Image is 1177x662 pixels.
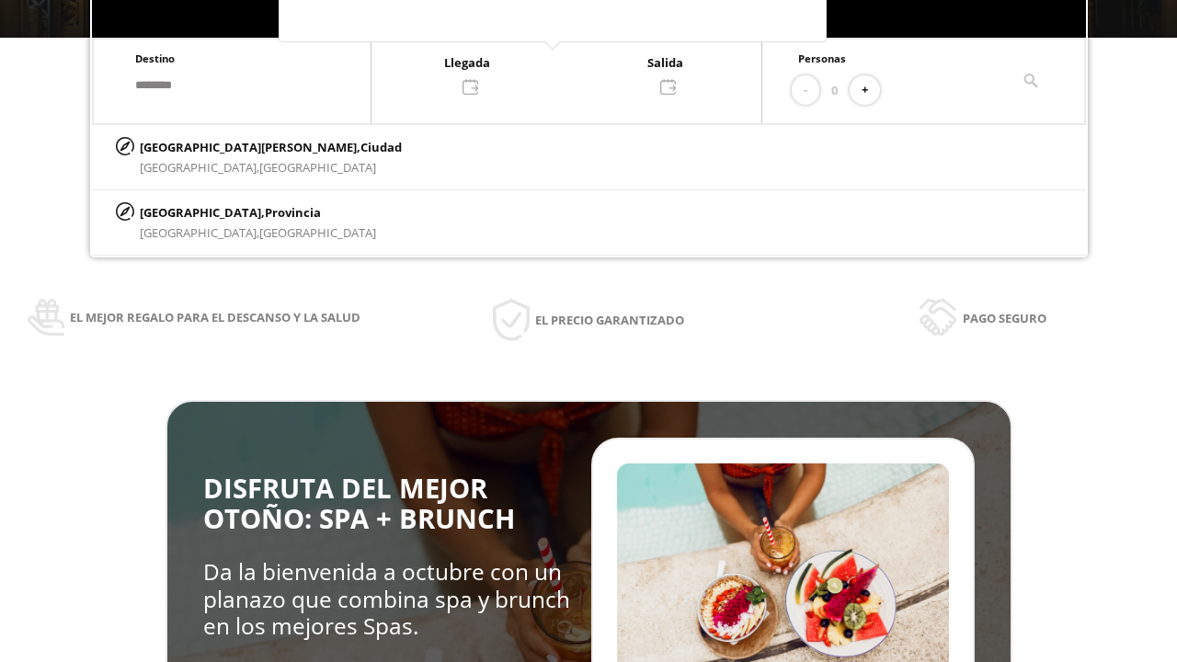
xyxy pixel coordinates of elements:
p: [GEOGRAPHIC_DATA][PERSON_NAME], [140,137,402,157]
span: [GEOGRAPHIC_DATA], [140,159,259,176]
span: Destino [135,51,175,65]
span: Ciudad [360,139,402,155]
span: [GEOGRAPHIC_DATA] [259,224,376,241]
span: Provincia [265,204,321,221]
span: DISFRUTA DEL MEJOR OTOÑO: SPA + BRUNCH [203,470,515,537]
span: [GEOGRAPHIC_DATA] [259,159,376,176]
span: [GEOGRAPHIC_DATA], [140,224,259,241]
p: [GEOGRAPHIC_DATA], [140,202,376,223]
span: El precio garantizado [535,310,684,330]
span: El mejor regalo para el descanso y la salud [70,307,360,327]
span: Pago seguro [963,308,1046,328]
span: 0 [831,80,838,100]
button: - [792,75,819,106]
span: Personas [798,51,846,65]
button: + [850,75,880,106]
span: Da la bienvenida a octubre con un planazo que combina spa y brunch en los mejores Spas. [203,556,570,641]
